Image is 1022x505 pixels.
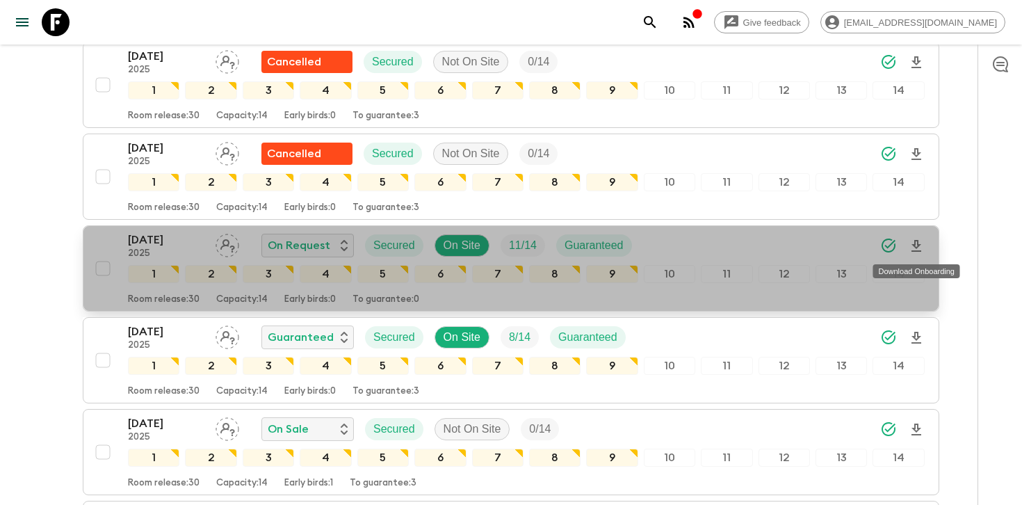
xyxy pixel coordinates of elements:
[714,11,809,33] a: Give feedback
[444,329,480,346] p: On Site
[261,51,352,73] div: Flash Pack cancellation
[284,386,336,397] p: Early birds: 0
[300,449,351,467] div: 4
[521,418,559,440] div: Trip Fill
[364,51,422,73] div: Secured
[880,145,897,162] svg: Synced Successfully
[759,173,810,191] div: 12
[435,418,510,440] div: Not On Site
[701,449,752,467] div: 11
[820,11,1005,33] div: [EMAIL_ADDRESS][DOMAIN_NAME]
[873,81,924,99] div: 14
[267,145,321,162] p: Cancelled
[501,234,545,257] div: Trip Fill
[759,357,810,375] div: 12
[433,51,509,73] div: Not On Site
[873,264,960,278] div: Download Onboarding
[586,81,638,99] div: 9
[352,294,419,305] p: To guarantee: 0
[736,17,809,28] span: Give feedback
[128,415,204,432] p: [DATE]
[509,329,530,346] p: 8 / 14
[268,237,330,254] p: On Request
[300,81,351,99] div: 4
[128,294,200,305] p: Room release: 30
[701,81,752,99] div: 11
[261,143,352,165] div: Flash Pack cancellation
[216,202,268,214] p: Capacity: 14
[128,111,200,122] p: Room release: 30
[586,173,638,191] div: 9
[644,357,695,375] div: 10
[300,357,351,375] div: 4
[472,265,524,283] div: 7
[216,330,239,341] span: Assign pack leader
[816,173,867,191] div: 13
[472,173,524,191] div: 7
[908,330,925,346] svg: Download Onboarding
[357,173,409,191] div: 5
[352,202,419,214] p: To guarantee: 3
[357,357,409,375] div: 5
[284,478,333,489] p: Early birds: 1
[243,265,294,283] div: 3
[216,294,268,305] p: Capacity: 14
[8,8,36,36] button: menu
[816,81,867,99] div: 13
[528,54,549,70] p: 0 / 14
[529,173,581,191] div: 8
[243,357,294,375] div: 3
[519,51,558,73] div: Trip Fill
[128,323,204,340] p: [DATE]
[216,146,239,157] span: Assign pack leader
[284,202,336,214] p: Early birds: 0
[836,17,1005,28] span: [EMAIL_ADDRESS][DOMAIN_NAME]
[472,81,524,99] div: 7
[128,202,200,214] p: Room release: 30
[185,449,236,467] div: 2
[908,422,925,438] svg: Download Onboarding
[529,449,581,467] div: 8
[373,421,415,438] p: Secured
[216,422,239,433] span: Assign pack leader
[83,409,939,495] button: [DATE]2025Assign pack leaderOn SaleSecuredNot On SiteTrip Fill1234567891011121314Room release:30C...
[185,265,236,283] div: 2
[300,265,351,283] div: 4
[644,81,695,99] div: 10
[83,42,939,128] button: [DATE]2025Assign pack leaderFlash Pack cancellationSecuredNot On SiteTrip Fill1234567891011121314...
[444,421,501,438] p: Not On Site
[433,143,509,165] div: Not On Site
[444,237,480,254] p: On Site
[216,386,268,397] p: Capacity: 14
[267,54,321,70] p: Cancelled
[565,237,624,254] p: Guaranteed
[284,111,336,122] p: Early birds: 0
[880,329,897,346] svg: Synced Successfully
[880,54,897,70] svg: Synced Successfully
[873,357,924,375] div: 14
[442,54,500,70] p: Not On Site
[128,386,200,397] p: Room release: 30
[644,173,695,191] div: 10
[701,357,752,375] div: 11
[268,329,334,346] p: Guaranteed
[529,357,581,375] div: 8
[636,8,664,36] button: search adventures
[586,265,638,283] div: 9
[908,238,925,255] svg: Download Onboarding
[529,265,581,283] div: 8
[373,237,415,254] p: Secured
[128,357,179,375] div: 1
[759,81,810,99] div: 12
[644,265,695,283] div: 10
[128,232,204,248] p: [DATE]
[243,449,294,467] div: 3
[701,173,752,191] div: 11
[216,111,268,122] p: Capacity: 14
[128,157,204,168] p: 2025
[414,265,466,283] div: 6
[128,81,179,99] div: 1
[472,449,524,467] div: 7
[83,134,939,220] button: [DATE]2025Assign pack leaderFlash Pack cancellationSecuredNot On SiteTrip Fill1234567891011121314...
[373,329,415,346] p: Secured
